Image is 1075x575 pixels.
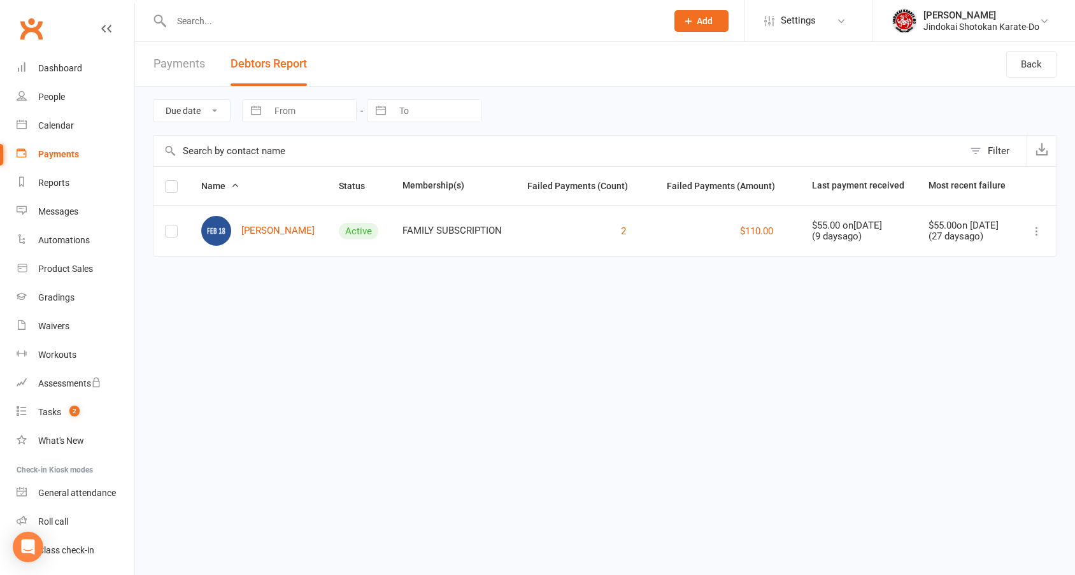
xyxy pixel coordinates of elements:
[527,181,642,191] span: Failed Payments (Count)
[964,136,1027,166] button: Filter
[15,13,47,45] a: Clubworx
[17,197,134,226] a: Messages
[69,406,80,416] span: 2
[267,100,356,122] input: From
[17,83,134,111] a: People
[923,10,1039,21] div: [PERSON_NAME]
[38,63,82,73] div: Dashboard
[674,10,729,32] button: Add
[38,149,79,159] div: Payments
[17,341,134,369] a: Workouts
[17,508,134,536] a: Roll call
[1006,51,1057,78] a: Back
[929,220,1007,231] div: $55.00 on [DATE]
[17,54,134,83] a: Dashboard
[621,224,626,239] button: 2
[339,181,379,191] span: Status
[201,178,239,194] button: Name
[339,178,379,194] button: Status
[13,532,43,562] div: Open Intercom Messenger
[38,516,68,527] div: Roll call
[38,92,65,102] div: People
[667,178,789,194] button: Failed Payments (Amount)
[892,8,917,34] img: thumb_image1661986740.png
[402,225,503,236] div: FAMILY SUBSCRIPTION
[38,350,76,360] div: Workouts
[38,436,84,446] div: What's New
[17,536,134,565] a: Class kiosk mode
[38,321,69,331] div: Waivers
[17,226,134,255] a: Automations
[167,12,658,30] input: Search...
[201,216,315,246] a: [PERSON_NAME]
[17,312,134,341] a: Waivers
[38,378,101,388] div: Assessments
[38,545,94,555] div: Class check-in
[17,427,134,455] a: What's New
[391,167,515,205] th: Membership(s)
[38,264,93,274] div: Product Sales
[697,16,713,26] span: Add
[201,181,239,191] span: Name
[38,120,74,131] div: Calendar
[17,169,134,197] a: Reports
[781,6,816,35] span: Settings
[17,479,134,508] a: General attendance kiosk mode
[38,407,61,417] div: Tasks
[339,223,378,239] div: Active
[667,181,789,191] span: Failed Payments (Amount)
[38,178,69,188] div: Reports
[812,220,906,231] div: $55.00 on [DATE]
[17,140,134,169] a: Payments
[17,283,134,312] a: Gradings
[153,42,205,86] a: Payments
[988,143,1009,159] div: Filter
[917,167,1018,205] th: Most recent failure
[38,488,116,498] div: General attendance
[38,206,78,217] div: Messages
[740,224,773,239] button: $110.00
[17,255,134,283] a: Product Sales
[38,235,90,245] div: Automations
[17,111,134,140] a: Calendar
[801,167,917,205] th: Last payment received
[929,231,1007,242] div: ( 27 days ago)
[392,100,481,122] input: To
[153,136,964,166] input: Search by contact name
[812,231,906,242] div: ( 9 days ago)
[923,21,1039,32] div: Jindokai Shotokan Karate-Do
[38,292,75,302] div: Gradings
[17,398,134,427] a: Tasks 2
[231,42,307,86] button: Debtors Report
[17,369,134,398] a: Assessments
[527,178,642,194] button: Failed Payments (Count)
